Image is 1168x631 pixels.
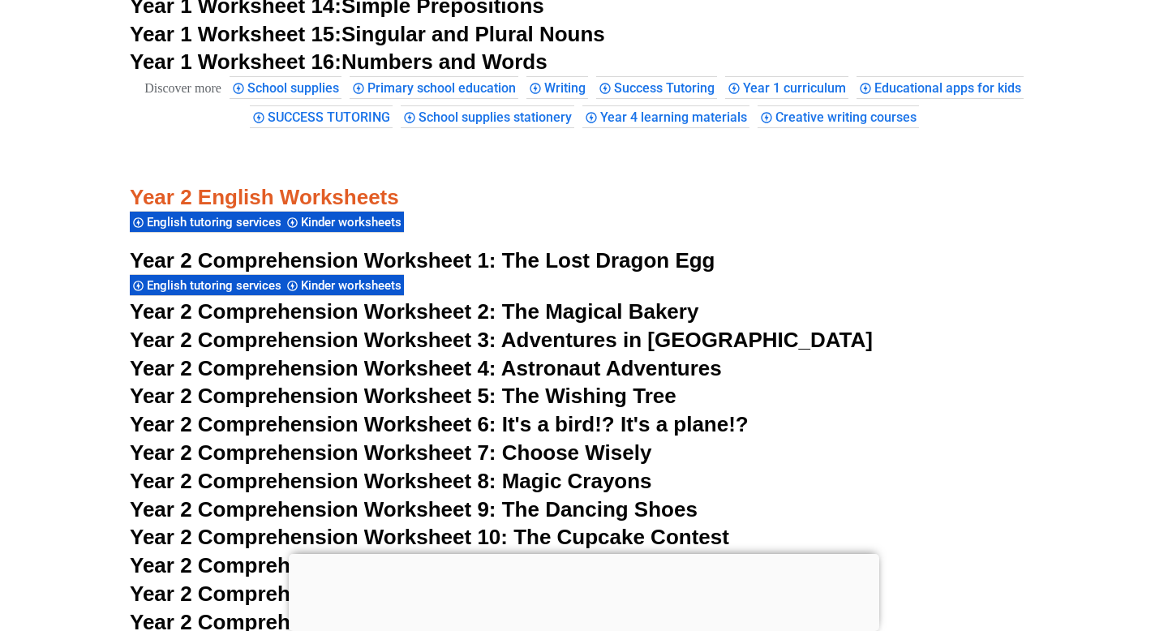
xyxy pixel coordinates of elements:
[130,22,605,46] a: Year 1 Worksheet 15:Singular and Plural Nouns
[268,109,395,125] span: SUCCESS TUTORING
[284,211,404,233] div: Kinder worksheets
[130,22,341,46] span: Year 1 Worksheet 15:
[247,80,344,96] span: School supplies
[600,109,752,125] span: Year 4 learning materials
[857,76,1024,99] div: Educational apps for kids
[144,77,221,100] div: These are topics related to the article that might interest you
[130,582,756,606] a: Year 2 Comprehension Worksheet 12: The Brave Little Spartan
[526,76,588,99] div: Writing
[130,49,341,74] span: Year 1 Worksheet 16:
[130,469,652,493] a: Year 2 Comprehension Worksheet 8: Magic Crayons
[130,412,749,436] a: Year 2 Comprehension Worksheet 6: It's a bird!? It's a plane!?
[502,440,652,465] span: Choose Wisely
[502,248,715,273] span: The Lost Dragon Egg
[582,105,749,128] div: Year 4 learning materials
[130,497,698,522] a: Year 2 Comprehension Worksheet 9: The Dancing Shoes
[130,248,496,273] span: Year 2 Comprehension Worksheet 1:
[501,328,873,352] span: Adventures in [GEOGRAPHIC_DATA]
[147,215,286,230] span: English tutoring services
[301,278,406,293] span: Kinder worksheets
[130,49,547,74] a: Year 1 Worksheet 16:Numbers and Words
[130,553,680,577] a: Year 2 Comprehension Worksheet 11: The Talking Pets
[544,80,590,96] span: Writing
[130,299,496,324] span: Year 2 Comprehension Worksheet 2:
[130,274,284,296] div: English tutoring services
[758,105,919,128] div: Creative writing courses
[130,356,496,380] span: Year 2 Comprehension Worksheet 4:
[250,105,393,128] div: SUCCESS TUTORING
[130,525,729,549] a: Year 2 Comprehension Worksheet 10: The Cupcake Contest
[130,440,651,465] a: Year 2 Comprehension Worksheet 7: Choose Wisely
[130,328,496,352] span: Year 2 Comprehension Worksheet 3:
[367,80,521,96] span: Primary school education
[130,328,873,352] a: Year 2 Comprehension Worksheet 3: Adventures in [GEOGRAPHIC_DATA]
[502,384,676,408] span: The Wishing Tree
[289,554,879,627] iframe: Advertisement
[890,448,1168,631] iframe: Chat Widget
[401,105,574,128] div: School supplies stationery
[725,76,848,99] div: Year 1 curriculum
[130,384,496,408] span: Year 2 Comprehension Worksheet 5:
[874,80,1026,96] span: Educational apps for kids
[130,299,698,324] a: Year 2 Comprehension Worksheet 2: The Magical Bakery
[350,76,518,99] div: Primary school education
[130,129,1038,211] h3: Year 2 English Worksheets
[743,80,851,96] span: Year 1 curriculum
[130,384,676,408] a: Year 2 Comprehension Worksheet 5: The Wishing Tree
[130,440,496,465] span: Year 2 Comprehension Worksheet 7:
[596,76,717,99] div: Success Tutoring
[614,80,719,96] span: Success Tutoring
[130,211,284,233] div: English tutoring services
[130,356,722,380] a: Year 2 Comprehension Worksheet 4: Astronaut Adventures
[419,109,577,125] span: School supplies stationery
[501,356,722,380] span: Astronaut Adventures
[147,278,286,293] span: English tutoring services
[230,76,341,99] div: School supplies
[775,109,921,125] span: Creative writing courses
[502,299,699,324] span: The Magical Bakery
[301,215,406,230] span: Kinder worksheets
[130,248,715,273] a: Year 2 Comprehension Worksheet 1: The Lost Dragon Egg
[284,274,404,296] div: Kinder worksheets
